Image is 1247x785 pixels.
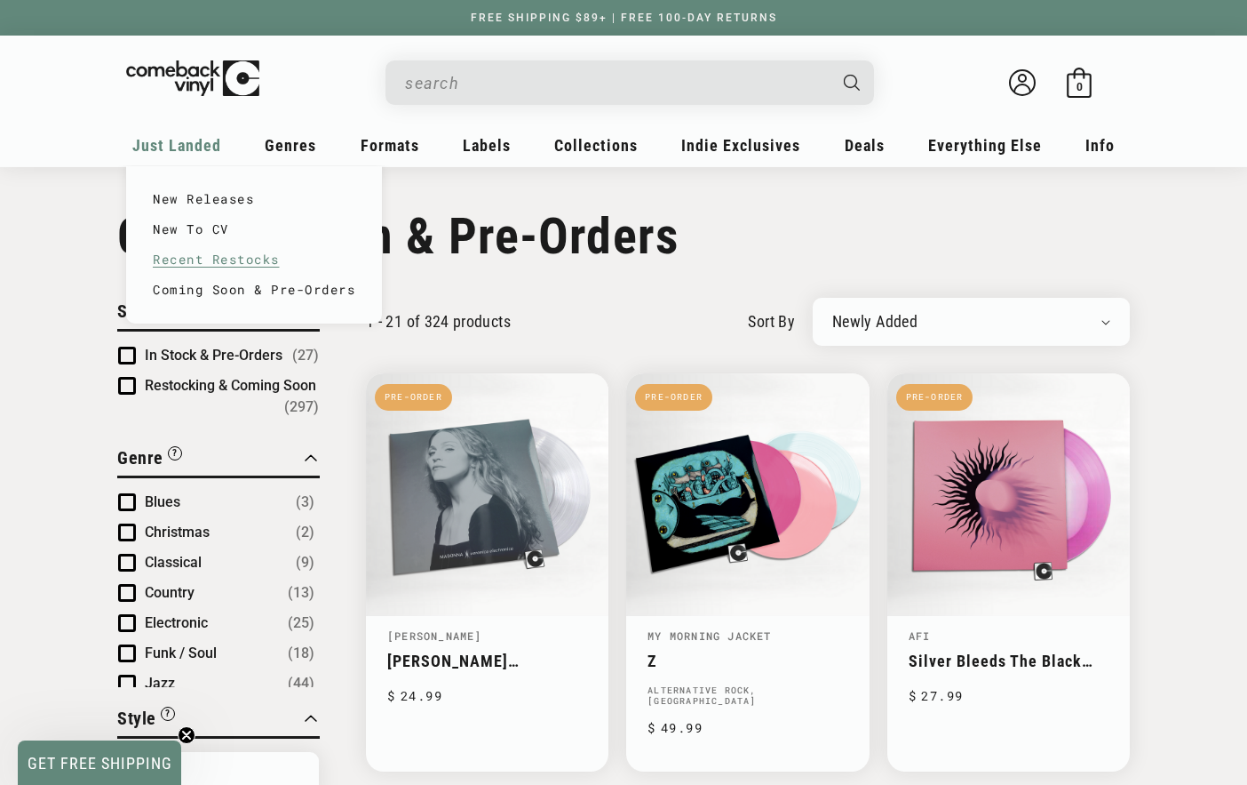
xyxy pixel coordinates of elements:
a: Silver Bleeds The Black Sun... [909,652,1108,670]
span: Number of products: (27) [292,345,319,366]
button: Filter by Genre [117,445,182,476]
a: Z [647,652,847,670]
span: Electronic [145,614,208,631]
a: [PERSON_NAME] Electronica [387,652,587,670]
a: Recent Restocks [153,244,355,275]
span: Christmas [145,524,210,541]
span: Everything Else [928,136,1042,155]
span: Number of products: (18) [288,643,314,664]
span: Number of products: (3) [296,492,314,513]
span: Genre [117,447,163,469]
h1: Coming Soon & Pre-Orders [117,207,1130,266]
span: Funk / Soul [145,645,217,661]
span: Jazz [145,675,175,692]
input: search [405,65,826,101]
span: In Stock & Pre-Orders [145,347,282,364]
span: Number of products: (25) [288,613,314,634]
span: Genres [265,136,316,155]
span: Blues [145,493,180,510]
span: Restocking & Coming Soon [145,377,316,394]
button: Search [829,60,877,105]
button: Filter by Stock Status [117,298,232,329]
div: Search [385,60,874,105]
span: Labels [463,136,511,155]
span: Number of products: (297) [284,397,319,418]
span: Number of products: (2) [296,522,314,543]
label: sort by [748,309,795,333]
a: Coming Soon & Pre-Orders [153,275,355,305]
div: GET FREE SHIPPINGClose teaser [18,741,181,785]
span: Number of products: (44) [288,673,314,694]
span: 0 [1076,80,1083,93]
span: Number of products: (9) [296,552,314,573]
button: Close teaser [178,726,195,744]
p: 1 - 21 of 324 products [366,312,511,331]
span: Number of products: (13) [288,582,314,604]
a: New Releases [153,184,355,214]
span: Style [117,708,156,729]
button: Filter by Style [117,705,175,736]
span: Deals [845,136,885,155]
a: [PERSON_NAME] [387,629,482,643]
span: Classical [145,554,202,571]
span: Collections [554,136,638,155]
span: Indie Exclusives [681,136,800,155]
a: My Morning Jacket [647,629,771,643]
a: FREE SHIPPING $89+ | FREE 100-DAY RETURNS [453,12,795,24]
a: New To CV [153,214,355,244]
span: Just Landed [132,136,221,155]
span: Formats [361,136,419,155]
span: Country [145,584,195,601]
span: Info [1085,136,1115,155]
span: Stock Status [117,300,213,322]
span: GET FREE SHIPPING [28,754,172,773]
a: AFI [909,629,931,643]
